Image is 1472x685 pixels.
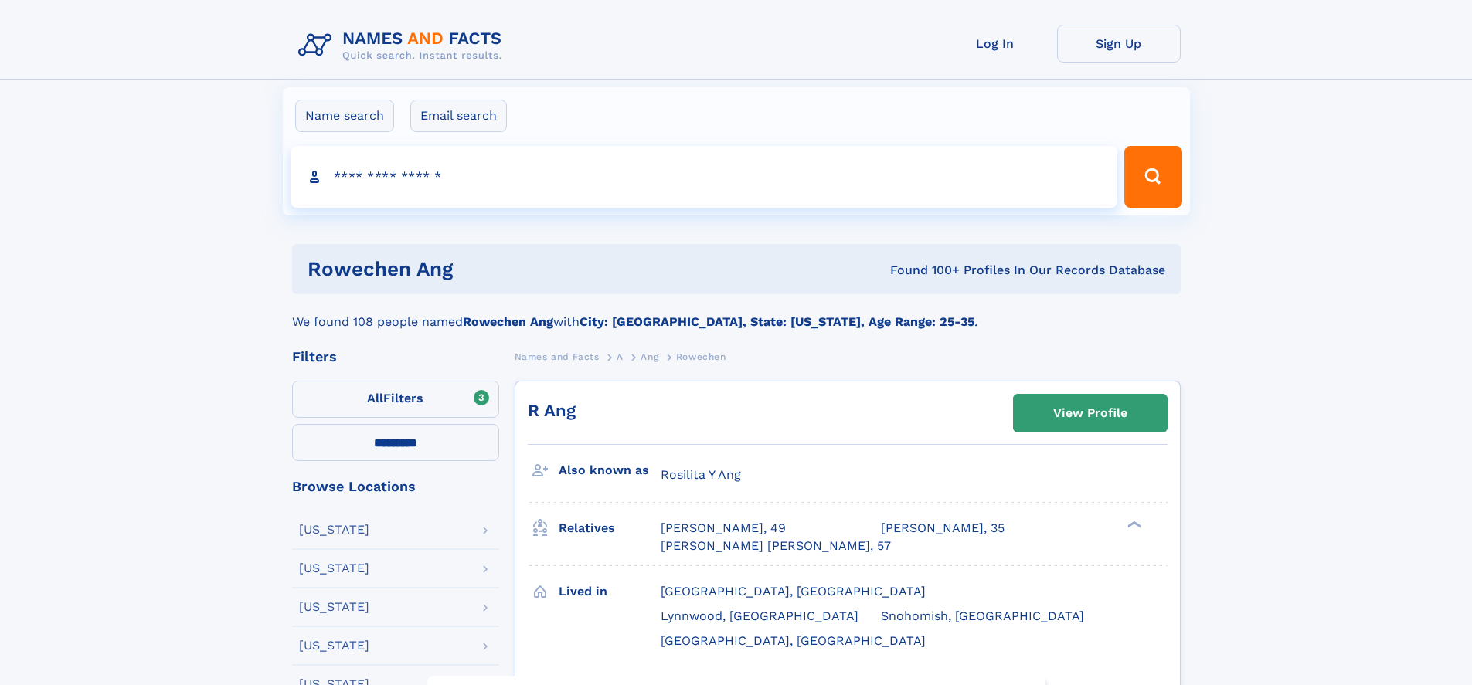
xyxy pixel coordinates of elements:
[1053,395,1127,431] div: View Profile
[661,537,891,554] a: [PERSON_NAME] [PERSON_NAME], 57
[661,520,786,537] a: [PERSON_NAME], 49
[661,609,858,623] span: Lynnwood, [GEOGRAPHIC_DATA]
[559,515,661,541] h3: Relatives
[559,457,661,483] h3: Also known as
[881,520,1005,537] a: [PERSON_NAME], 35
[641,351,658,362] span: Ang
[299,601,369,613] div: [US_STATE]
[292,25,515,66] img: Logo Names and Facts
[933,25,1057,63] a: Log In
[528,401,576,420] a: R Ang
[1124,520,1142,530] div: ❯
[292,480,499,493] div: Browse Locations
[292,381,499,418] label: Filters
[367,391,383,405] span: All
[661,633,926,648] span: [GEOGRAPHIC_DATA], [GEOGRAPHIC_DATA]
[661,584,926,599] span: [GEOGRAPHIC_DATA], [GEOGRAPHIC_DATA]
[292,350,499,364] div: Filters
[580,314,974,329] b: City: [GEOGRAPHIC_DATA], State: [US_STATE], Age Range: 25-35
[661,467,741,482] span: Rosilita Y Ang
[1124,146,1181,208] button: Search Button
[292,294,1181,331] div: We found 108 people named with .
[617,351,624,362] span: A
[559,578,661,605] h3: Lived in
[617,347,624,366] a: A
[410,100,507,132] label: Email search
[881,609,1084,623] span: Snohomish, [GEOGRAPHIC_DATA]
[515,347,600,366] a: Names and Facts
[299,562,369,575] div: [US_STATE]
[299,639,369,652] div: [US_STATE]
[1014,395,1167,432] a: View Profile
[291,146,1118,208] input: search input
[463,314,553,329] b: Rowechen Ang
[676,351,726,362] span: Rowechen
[295,100,394,132] label: Name search
[308,259,671,279] h1: Rowechen Ang
[671,262,1165,279] div: Found 100+ Profiles In Our Records Database
[299,524,369,536] div: [US_STATE]
[641,347,658,366] a: Ang
[1057,25,1181,63] a: Sign Up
